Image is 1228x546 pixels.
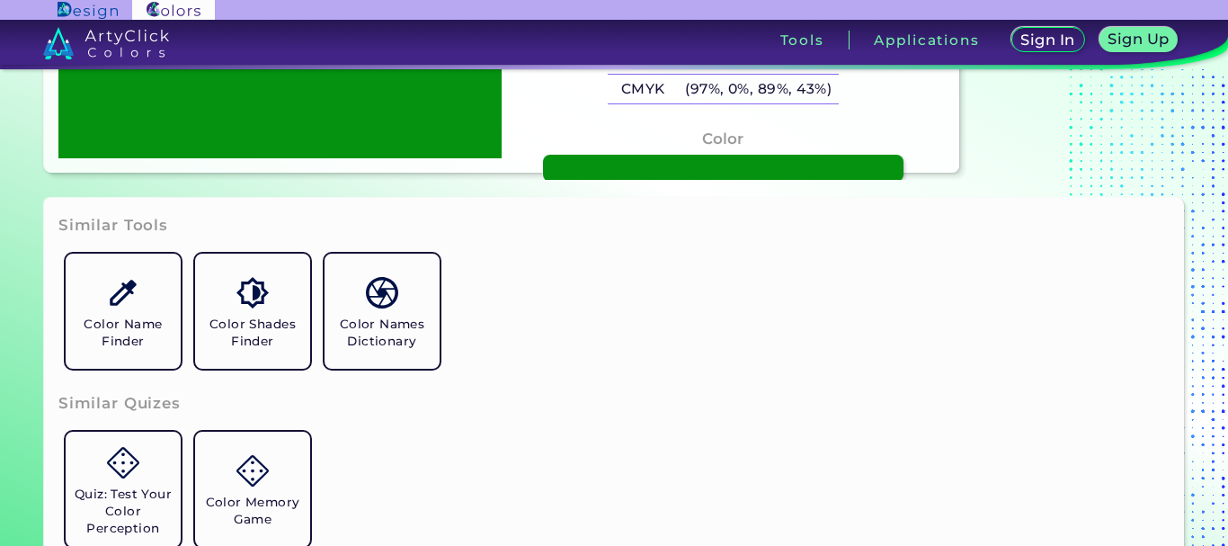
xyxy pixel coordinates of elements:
img: icon_game.svg [236,455,268,487]
h5: (97%, 0%, 89%, 43%) [678,75,838,104]
h3: Tools [780,33,824,47]
h3: Similar Tools [58,215,168,237]
a: Sign Up [1103,29,1174,51]
h5: Sign In [1023,33,1072,47]
img: icon_color_shades.svg [236,277,268,309]
a: Color Names Dictionary [317,246,447,376]
img: icon_color_names_dictionary.svg [366,277,397,309]
img: logo_artyclick_colors_white.svg [43,27,170,59]
h5: CMYK [608,75,678,104]
h4: Color [702,126,743,152]
img: icon_color_name_finder.svg [107,277,138,309]
h5: Quiz: Test Your Color Perception [73,486,174,537]
h5: Color Shades Finder [202,316,303,350]
h5: Color Names Dictionary [332,316,432,350]
a: Sign In [1015,29,1081,51]
h3: Similar Quizes [58,393,181,415]
h5: Color Memory Game [202,494,303,528]
h5: Sign Up [1110,32,1166,46]
a: Color Name Finder [58,246,188,376]
a: Color Shades Finder [188,246,317,376]
h5: Color Name Finder [73,316,174,350]
img: icon_game.svg [107,447,138,479]
h3: Applications [874,33,979,47]
img: ArtyClick Design logo [58,2,118,19]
